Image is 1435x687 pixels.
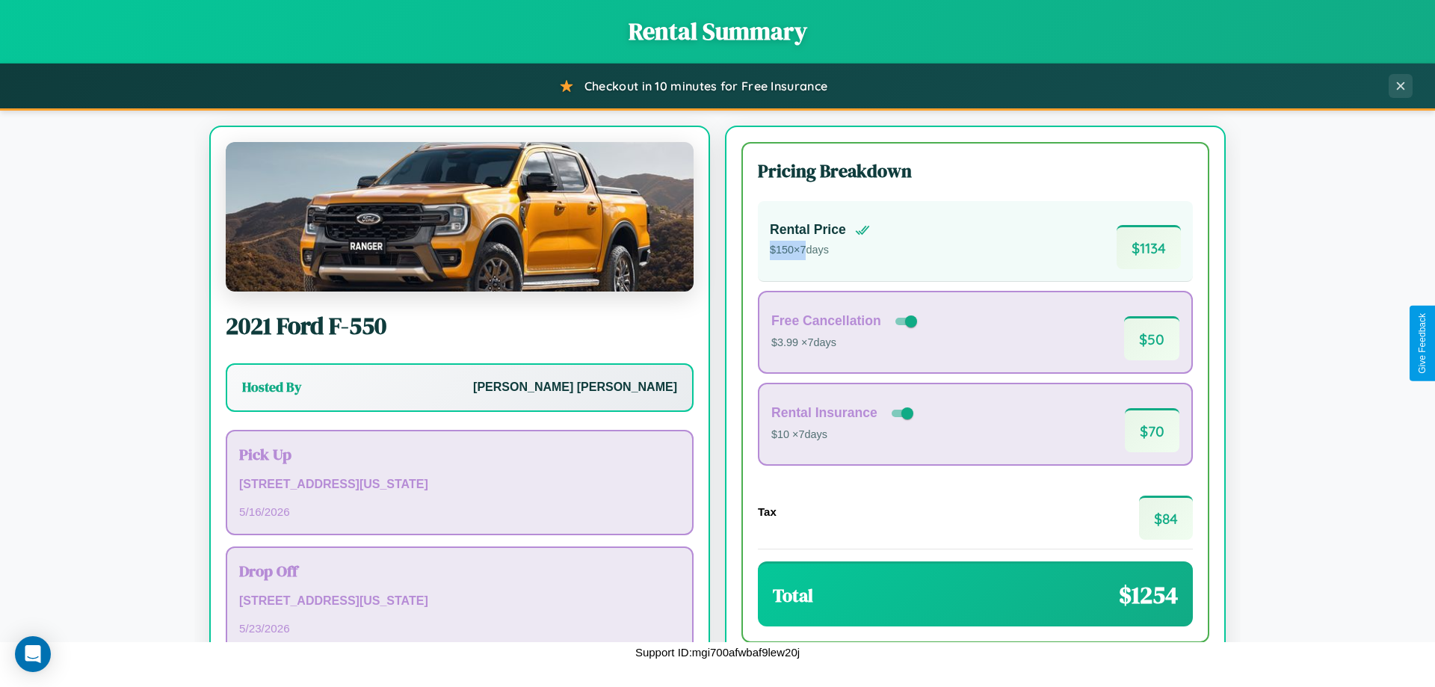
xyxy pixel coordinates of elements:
p: $10 × 7 days [771,425,916,445]
h3: Drop Off [239,560,680,582]
p: $ 150 × 7 days [770,241,870,260]
p: [STREET_ADDRESS][US_STATE] [239,591,680,612]
p: Support ID: mgi700afwbaf9lew20j [635,642,800,662]
span: $ 84 [1139,496,1193,540]
h2: 2021 Ford F-550 [226,309,694,342]
h1: Rental Summary [15,15,1420,48]
h4: Rental Insurance [771,405,877,421]
h3: Hosted By [242,378,301,396]
span: $ 1254 [1119,579,1178,611]
p: 5 / 16 / 2026 [239,502,680,522]
h3: Pick Up [239,443,680,465]
h3: Total [773,583,813,608]
p: [PERSON_NAME] [PERSON_NAME] [473,377,677,398]
div: Open Intercom Messenger [15,636,51,672]
span: $ 1134 [1117,225,1181,269]
h4: Tax [758,505,777,518]
img: Ford F-550 [226,142,694,292]
span: Checkout in 10 minutes for Free Insurance [584,78,827,93]
p: $3.99 × 7 days [771,333,920,353]
div: Give Feedback [1417,313,1428,374]
span: $ 70 [1125,408,1179,452]
h4: Free Cancellation [771,313,881,329]
p: 5 / 23 / 2026 [239,618,680,638]
p: [STREET_ADDRESS][US_STATE] [239,474,680,496]
h4: Rental Price [770,222,846,238]
span: $ 50 [1124,316,1179,360]
h3: Pricing Breakdown [758,158,1193,183]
